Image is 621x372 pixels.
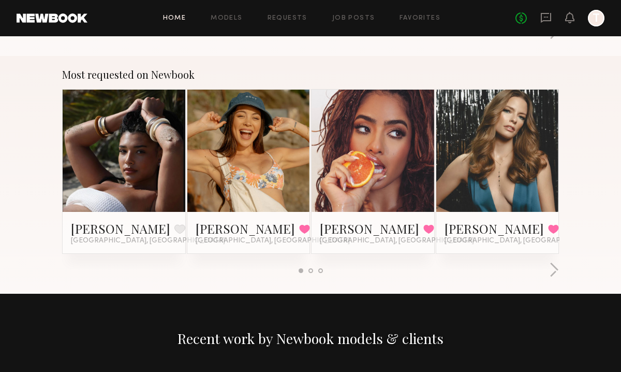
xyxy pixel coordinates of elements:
[196,220,295,237] a: [PERSON_NAME]
[62,68,559,81] div: Most requested on Newbook
[268,15,307,22] a: Requests
[196,237,350,245] span: [GEOGRAPHIC_DATA], [GEOGRAPHIC_DATA]
[400,15,440,22] a: Favorites
[71,237,225,245] span: [GEOGRAPHIC_DATA], [GEOGRAPHIC_DATA]
[445,237,599,245] span: [GEOGRAPHIC_DATA], [GEOGRAPHIC_DATA]
[332,15,375,22] a: Job Posts
[71,220,170,237] a: [PERSON_NAME]
[588,10,604,26] a: T
[445,220,544,237] a: [PERSON_NAME]
[163,15,186,22] a: Home
[211,15,242,22] a: Models
[320,220,419,237] a: [PERSON_NAME]
[320,237,474,245] span: [GEOGRAPHIC_DATA], [GEOGRAPHIC_DATA]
